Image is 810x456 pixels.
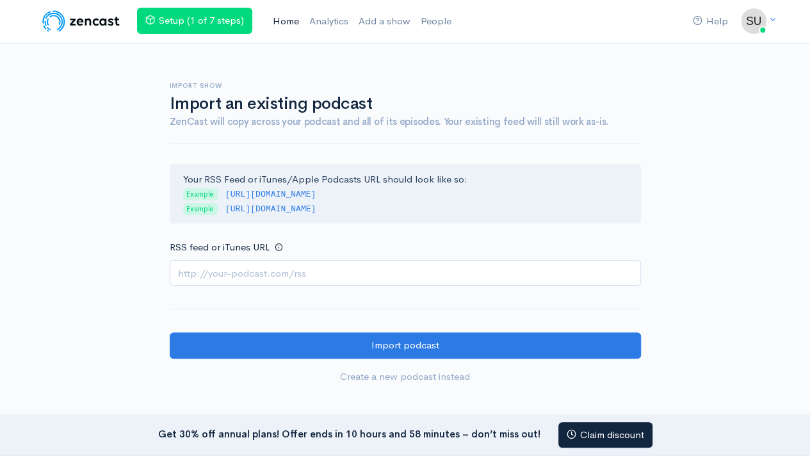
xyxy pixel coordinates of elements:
[741,8,766,34] img: ...
[225,190,316,199] code: [URL][DOMAIN_NAME]
[170,117,641,127] h4: ZenCast will copy across your podcast and all of its episodes. Your existing feed will still work...
[170,95,641,113] h1: Import an existing podcast
[268,8,304,35] a: Home
[304,8,353,35] a: Analytics
[170,82,641,89] h6: Import show
[558,422,652,448] a: Claim discount
[158,427,540,439] strong: Get 30% off annual plans! Offer ends in 10 hours and 58 minutes – don’t miss out!
[40,8,122,34] img: ZenCast Logo
[183,203,218,215] span: Example
[225,204,316,214] code: [URL][DOMAIN_NAME]
[137,8,252,34] a: Setup (1 of 7 steps)
[170,240,270,255] label: RSS feed or iTunes URL
[688,8,733,35] a: Help
[170,332,641,359] input: Import podcast
[170,164,641,224] div: Your RSS Feed or iTunes/Apple Podcasts URL should look like so:
[170,260,641,286] input: http://your-podcast.com/rss
[170,364,641,390] a: Create a new podcast instead
[353,8,416,35] a: Add a show
[183,188,218,200] span: Example
[416,8,457,35] a: People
